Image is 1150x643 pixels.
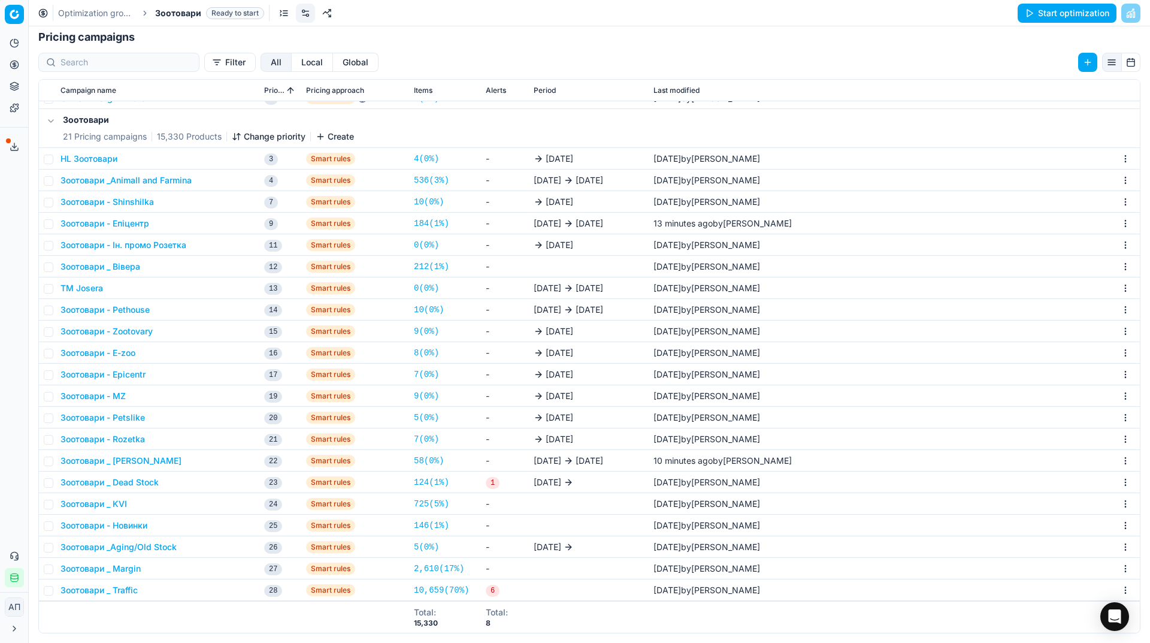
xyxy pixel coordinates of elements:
[414,520,449,532] a: 146(1%)
[60,520,147,532] button: Зоотовари - Новинки
[60,390,126,402] button: Зоотовари - MZ
[306,325,355,337] span: Smart rules
[264,218,278,230] span: 9
[653,218,713,228] span: 13 minutes ago
[481,170,529,191] td: -
[653,477,681,487] span: [DATE]
[414,606,438,618] div: Total :
[653,499,681,509] span: [DATE]
[653,369,681,379] span: [DATE]
[481,385,529,407] td: -
[481,428,529,450] td: -
[414,86,432,95] span: Items
[60,261,140,273] button: Зоотовари _ Вівера
[653,433,760,445] div: by [PERSON_NAME]
[264,412,282,424] span: 20
[481,148,529,170] td: -
[414,325,439,337] a: 9(0%)
[653,348,681,358] span: [DATE]
[653,391,681,401] span: [DATE]
[206,7,264,19] span: Ready to start
[264,261,282,273] span: 12
[576,304,603,316] span: [DATE]
[264,197,278,209] span: 7
[60,412,145,424] button: Зоотовари - Petslike
[481,299,529,321] td: -
[60,433,145,445] button: Зоотовари - Rozetka
[576,282,603,294] span: [DATE]
[486,585,500,597] span: 6
[306,476,355,488] span: Smart rules
[653,434,681,444] span: [DATE]
[204,53,256,72] button: Filter
[306,86,364,95] span: Pricing approach
[264,326,282,338] span: 15
[534,455,561,467] span: [DATE]
[653,326,681,336] span: [DATE]
[481,515,529,536] td: -
[155,7,201,19] span: Зоотовари
[653,175,681,185] span: [DATE]
[60,239,186,251] button: Зоотовари - Ін. промо Розетка
[60,498,127,510] button: Зоотовари _ KVI
[264,153,278,165] span: 3
[653,498,760,510] div: by [PERSON_NAME]
[486,477,500,489] span: 1
[60,455,181,467] button: Зоотовари _ [PERSON_NAME]
[306,282,355,294] span: Smart rules
[546,433,573,445] span: [DATE]
[414,239,439,251] a: 0(0%)
[576,174,603,186] span: [DATE]
[306,520,355,532] span: Smart rules
[653,218,792,230] div: by [PERSON_NAME]
[5,597,24,617] button: АП
[414,455,444,467] a: 58(0%)
[653,261,681,271] span: [DATE]
[264,499,282,511] span: 24
[306,153,355,165] span: Smart rules
[653,93,681,103] span: [DATE]
[653,304,760,316] div: by [PERSON_NAME]
[534,304,561,316] span: [DATE]
[653,197,681,207] span: [DATE]
[414,563,464,575] a: 2,610(17%)
[292,53,333,72] button: local
[653,542,681,552] span: [DATE]
[155,7,264,19] span: ЗоотовариReady to start
[306,196,355,208] span: Smart rules
[653,304,681,315] span: [DATE]
[546,153,573,165] span: [DATE]
[264,283,282,295] span: 13
[60,563,141,575] button: Зоотовари _ Margin
[60,304,150,316] button: Зоотовари - Pethouse
[546,390,573,402] span: [DATE]
[29,29,1150,46] h1: Pricing campaigns
[414,541,439,553] a: 5(0%)
[264,240,282,252] span: 11
[481,536,529,558] td: -
[534,541,561,553] span: [DATE]
[414,369,439,381] a: 7(0%)
[264,520,282,532] span: 25
[414,282,439,294] a: 0(0%)
[63,131,147,143] span: 21 Pricing campaigns
[261,53,292,72] button: all
[576,218,603,230] span: [DATE]
[264,434,282,446] span: 21
[546,239,573,251] span: [DATE]
[157,131,222,143] span: 15,330 Products
[653,520,760,532] div: by [PERSON_NAME]
[1100,602,1129,631] div: Open Intercom Messenger
[481,493,529,515] td: -
[653,369,760,381] div: by [PERSON_NAME]
[306,563,355,575] span: Smart rules
[653,585,681,595] span: [DATE]
[285,84,296,96] button: Sorted by Priority ascending
[60,282,103,294] button: ТМ Josera
[5,598,23,616] span: АП
[546,412,573,424] span: [DATE]
[481,558,529,579] td: -
[653,584,760,596] div: by [PERSON_NAME]
[306,174,355,186] span: Smart rules
[414,433,439,445] a: 7(0%)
